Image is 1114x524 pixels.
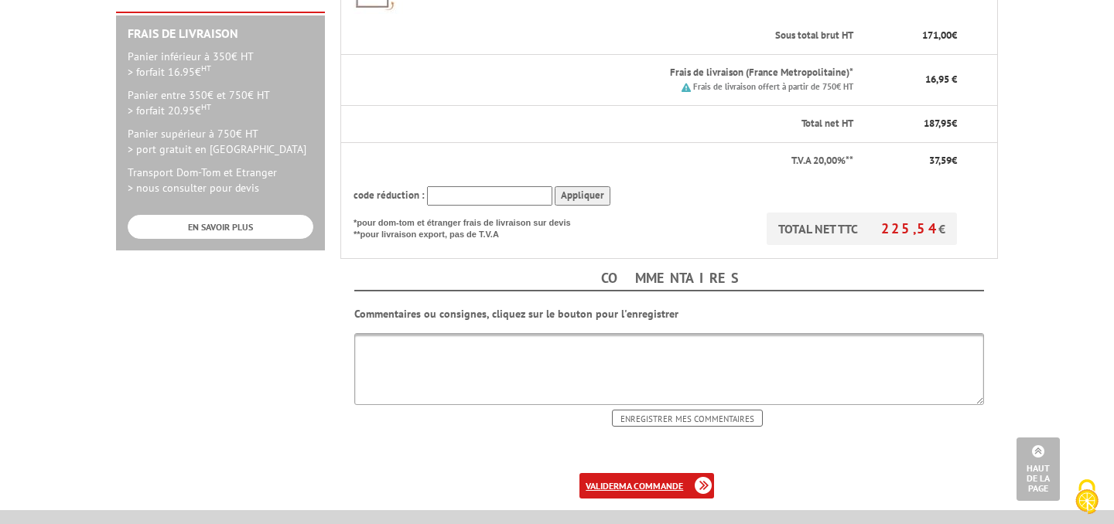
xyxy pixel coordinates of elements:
[1017,437,1060,501] a: Haut de la page
[867,29,957,43] p: €
[922,29,952,42] span: 171,00
[579,473,714,498] a: validerma commande
[612,410,763,427] input: Enregistrer mes commentaires
[354,117,853,131] p: Total net HT
[881,219,938,237] span: 225,54
[354,267,984,291] h4: Commentaires
[924,117,952,130] span: 187,95
[767,213,957,245] p: TOTAL NET TTC €
[128,87,313,118] p: Panier entre 350€ et 750€ HT
[128,27,313,41] h2: Frais de Livraison
[128,126,313,157] p: Panier supérieur à 750€ HT
[43,25,76,37] div: v 4.0.25
[555,186,610,206] input: Appliquer
[25,25,37,37] img: logo_orange.svg
[693,81,853,92] small: Frais de livraison offert à partir de 750€ HT
[925,73,957,86] span: 16,95 €
[128,215,313,239] a: EN SAVOIR PLUS
[128,65,211,79] span: > forfait 16.95€
[25,40,37,53] img: website_grey.svg
[201,63,211,73] sup: HT
[929,154,952,167] span: 37,59
[176,90,188,102] img: tab_keywords_by_traffic_grey.svg
[354,189,425,202] span: code réduction :
[682,83,691,92] img: picto.png
[354,307,678,321] b: Commentaires ou consignes, cliquez sur le bouton pour l'enregistrer
[40,40,175,53] div: Domaine: [DOMAIN_NAME]
[128,165,313,196] p: Transport Dom-Tom et Etranger
[201,101,211,112] sup: HT
[354,213,586,241] p: *pour dom-tom et étranger frais de livraison sur devis **pour livraison export, pas de T.V.A
[1060,471,1114,524] button: Cookies (fenêtre modale)
[193,91,237,101] div: Mots-clés
[128,49,313,80] p: Panier inférieur à 350€ HT
[415,18,854,54] th: Sous total brut HT
[128,142,306,156] span: > port gratuit en [GEOGRAPHIC_DATA]
[354,154,853,168] p: T.V.A 20,00%**
[867,154,957,168] p: €
[63,90,75,102] img: tab_domain_overview_orange.svg
[80,91,119,101] div: Domaine
[427,66,853,80] p: Frais de livraison (France Metropolitaine)*
[867,117,957,131] p: €
[619,480,683,492] b: ma commande
[1068,478,1106,516] img: Cookies (fenêtre modale)
[128,181,259,195] span: > nous consulter pour devis
[128,104,211,117] span: > forfait 20.95€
